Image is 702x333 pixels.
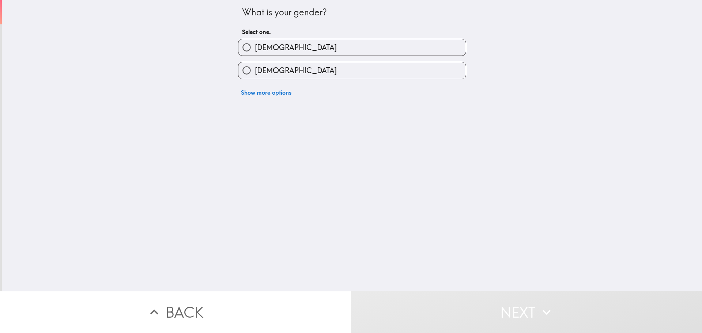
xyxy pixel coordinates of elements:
button: Show more options [238,85,294,100]
button: [DEMOGRAPHIC_DATA] [238,62,466,79]
h6: Select one. [242,28,462,36]
button: Next [351,291,702,333]
span: [DEMOGRAPHIC_DATA] [255,65,337,76]
div: What is your gender? [242,6,462,19]
button: [DEMOGRAPHIC_DATA] [238,39,466,56]
span: [DEMOGRAPHIC_DATA] [255,42,337,53]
